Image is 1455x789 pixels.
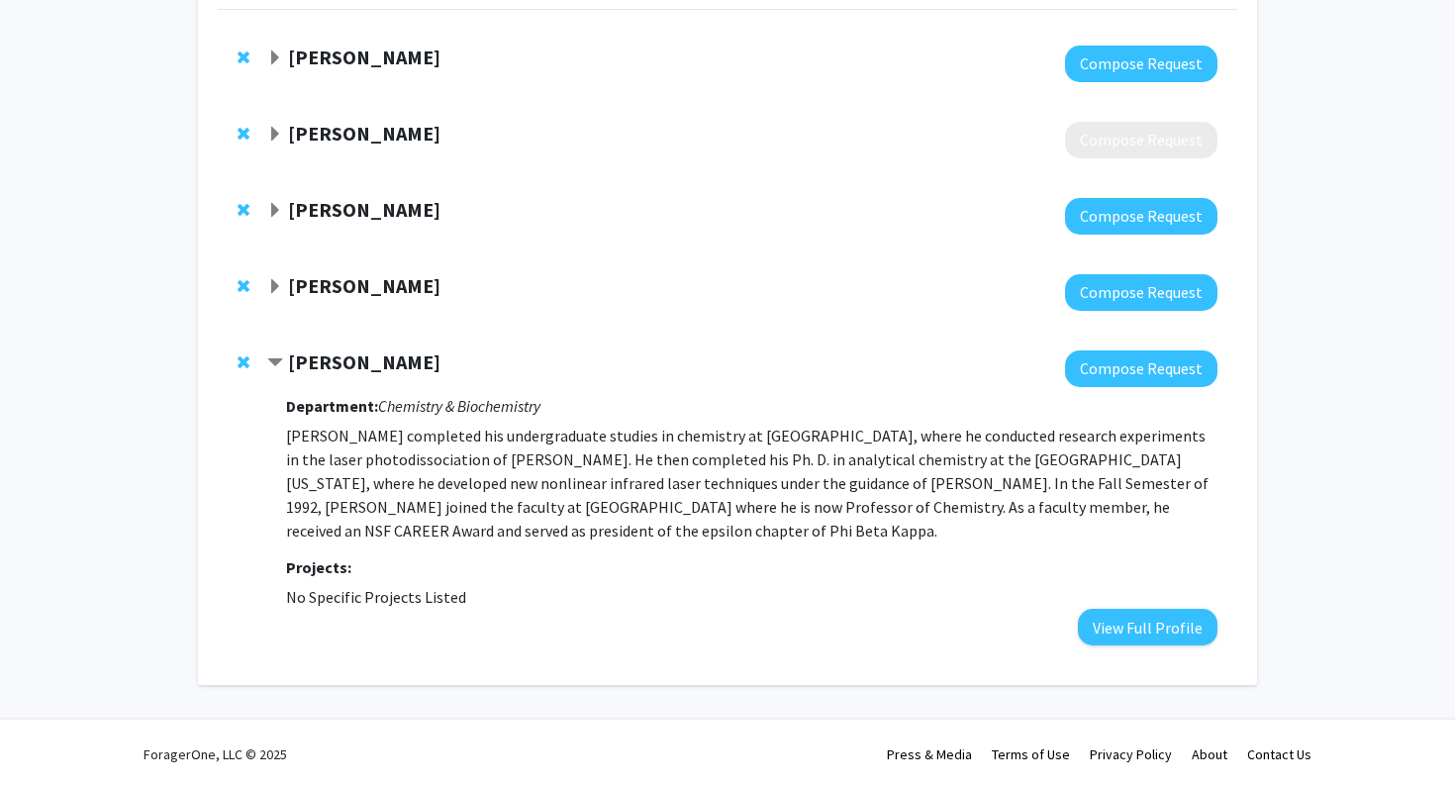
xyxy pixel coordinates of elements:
[15,700,84,774] iframe: Chat
[1065,46,1217,82] button: Compose Request to Na'Taki Osborne Jelks
[286,424,1217,542] p: [PERSON_NAME] completed his undergraduate studies in chemistry at [GEOGRAPHIC_DATA], where he con...
[1065,198,1217,235] button: Compose Request to Mary Van Vleet
[288,273,440,298] strong: [PERSON_NAME]
[238,354,249,370] span: Remove Peter Chen from bookmarks
[1078,609,1217,645] button: View Full Profile
[1065,274,1217,311] button: Compose Request to Mentewab Ayalew
[1065,350,1217,387] button: Compose Request to Peter Chen
[1065,122,1217,158] button: Compose Request to Kimberly Williams
[378,396,540,416] i: Chemistry & Biochemistry
[288,45,440,69] strong: [PERSON_NAME]
[267,279,283,295] span: Expand Mentewab Ayalew Bookmark
[267,355,283,371] span: Contract Peter Chen Bookmark
[992,745,1070,763] a: Terms of Use
[288,121,440,146] strong: [PERSON_NAME]
[286,587,466,607] span: No Specific Projects Listed
[1247,745,1311,763] a: Contact Us
[267,127,283,143] span: Expand Kimberly Williams Bookmark
[286,557,351,577] strong: Projects:
[267,203,283,219] span: Expand Mary Van Vleet Bookmark
[288,349,440,374] strong: [PERSON_NAME]
[1090,745,1172,763] a: Privacy Policy
[238,126,249,142] span: Remove Kimberly Williams from bookmarks
[238,49,249,65] span: Remove Na'Taki Osborne Jelks from bookmarks
[267,50,283,66] span: Expand Na'Taki Osborne Jelks Bookmark
[1192,745,1227,763] a: About
[238,278,249,294] span: Remove Mentewab Ayalew from bookmarks
[144,720,287,789] div: ForagerOne, LLC © 2025
[286,396,378,416] strong: Department:
[238,202,249,218] span: Remove Mary Van Vleet from bookmarks
[288,197,440,222] strong: [PERSON_NAME]
[887,745,972,763] a: Press & Media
